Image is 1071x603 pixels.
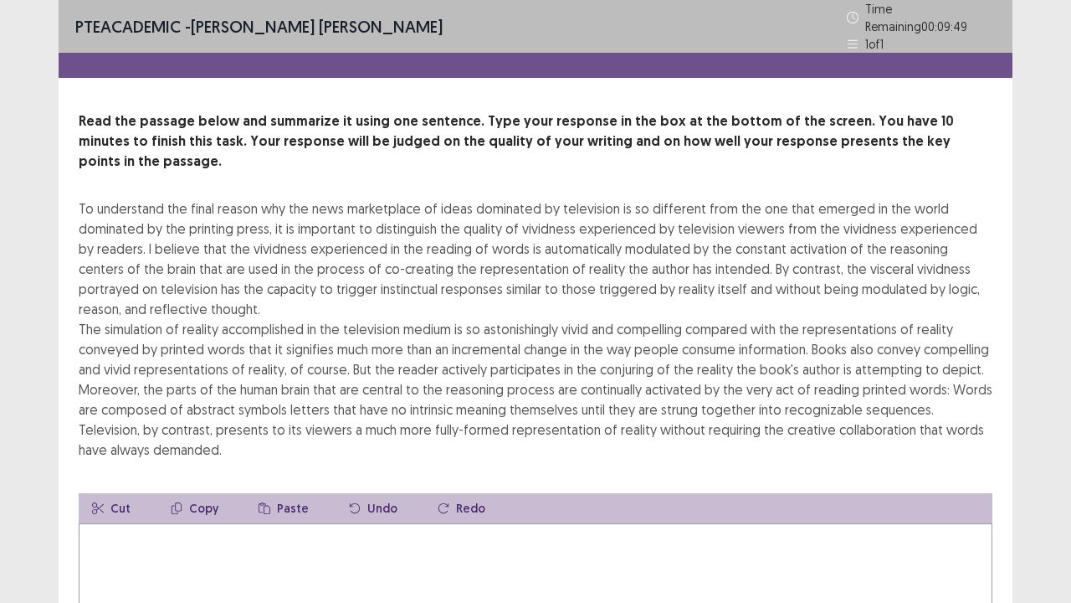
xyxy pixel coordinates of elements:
[245,493,322,523] button: Paste
[79,111,992,172] p: Read the passage below and summarize it using one sentence. Type your response in the box at the ...
[79,493,144,523] button: Cut
[157,493,232,523] button: Copy
[865,35,884,53] p: 1 of 1
[75,14,443,39] p: - [PERSON_NAME] [PERSON_NAME]
[75,16,181,37] span: PTE academic
[79,198,992,460] div: To understand the final reason why the news marketplace of ideas dominated by television is so di...
[424,493,499,523] button: Redo
[336,493,411,523] button: Undo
